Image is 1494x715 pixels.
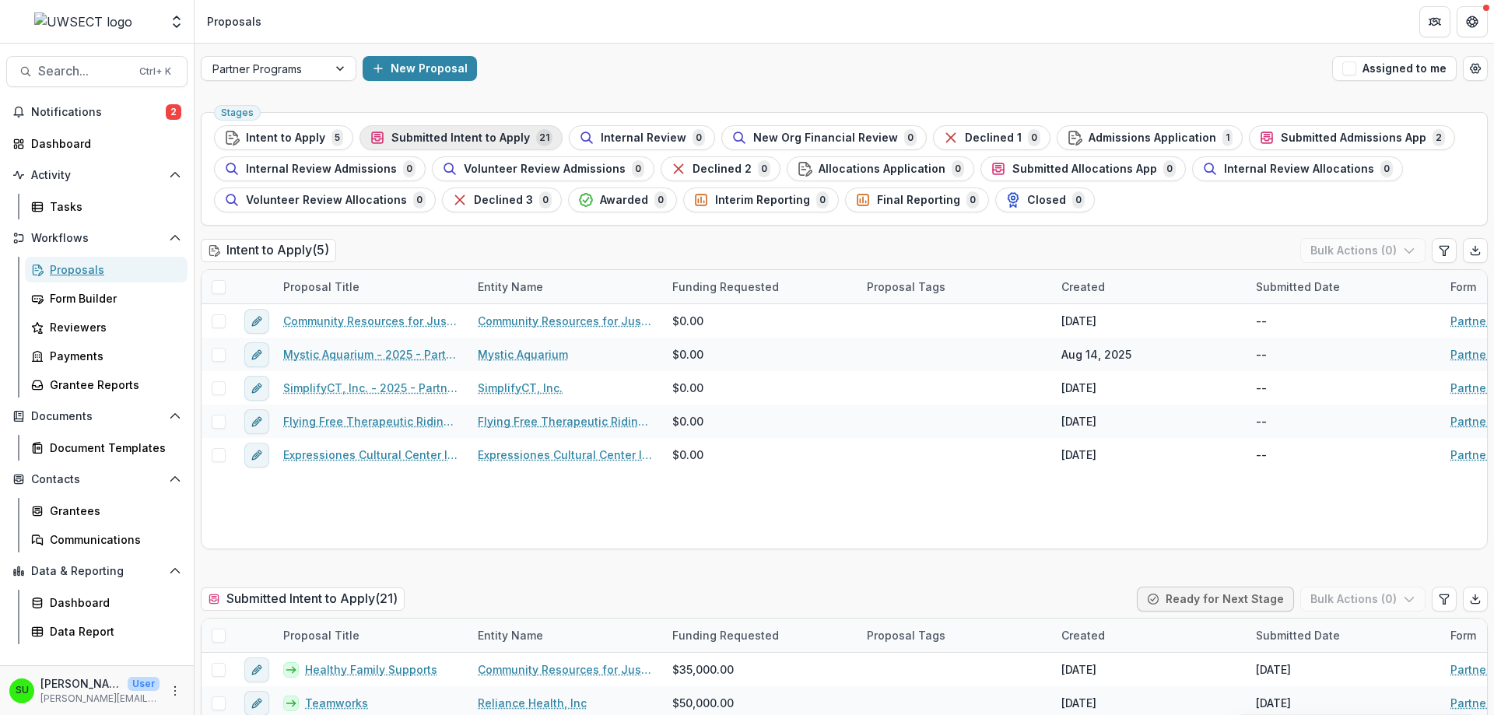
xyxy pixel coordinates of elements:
[244,342,269,367] button: edit
[305,661,437,678] a: Healthy Family Supports
[980,156,1186,181] button: Submitted Allocations App0
[1052,270,1247,303] div: Created
[478,346,568,363] a: Mystic Aquarium
[857,270,1052,303] div: Proposal Tags
[274,279,369,295] div: Proposal Title
[468,270,663,303] div: Entity Name
[845,188,989,212] button: Final Reporting0
[683,188,839,212] button: Interim Reporting0
[753,131,898,145] span: New Org Financial Review
[1432,238,1457,263] button: Edit table settings
[787,156,974,181] button: Allocations Application0
[25,590,188,615] a: Dashboard
[283,313,459,329] a: Community Resources for Justice - 2025 - Partner Program Intent to Apply
[214,188,436,212] button: Volunteer Review Allocations0
[50,503,175,519] div: Grantees
[1163,160,1176,177] span: 0
[31,565,163,578] span: Data & Reporting
[672,346,703,363] span: $0.00
[1281,131,1426,145] span: Submitted Admissions App
[1419,6,1450,37] button: Partners
[274,270,468,303] div: Proposal Title
[1052,619,1247,652] div: Created
[1061,661,1096,678] div: [DATE]
[1137,587,1294,612] button: Ready for Next Stage
[1192,156,1403,181] button: Internal Review Allocations0
[201,587,405,610] h2: Submitted Intent to Apply ( 21 )
[6,559,188,584] button: Open Data & Reporting
[1433,129,1445,146] span: 2
[468,619,663,652] div: Entity Name
[214,156,426,181] button: Internal Review Admissions0
[672,447,703,463] span: $0.00
[1222,129,1233,146] span: 1
[363,56,477,81] button: New Proposal
[663,270,857,303] div: Funding Requested
[1256,413,1267,429] div: --
[136,63,174,80] div: Ctrl + K
[1224,163,1374,176] span: Internal Review Allocations
[1061,380,1096,396] div: [DATE]
[468,627,552,643] div: Entity Name
[403,160,416,177] span: 0
[274,619,468,652] div: Proposal Title
[1061,695,1096,711] div: [DATE]
[25,527,188,552] a: Communications
[857,279,955,295] div: Proposal Tags
[50,440,175,456] div: Document Templates
[1247,270,1441,303] div: Submitted Date
[166,682,184,700] button: More
[1463,587,1488,612] button: Export table data
[1256,346,1267,363] div: --
[244,309,269,334] button: edit
[966,191,979,209] span: 0
[244,657,269,682] button: edit
[1441,279,1485,295] div: Form
[244,443,269,468] button: edit
[201,10,268,33] nav: breadcrumb
[1247,619,1441,652] div: Submitted Date
[1256,380,1267,396] div: --
[25,435,188,461] a: Document Templates
[1380,160,1393,177] span: 0
[1332,56,1457,81] button: Assigned to me
[1052,627,1114,643] div: Created
[1028,129,1040,146] span: 0
[432,156,654,181] button: Volunteer Review Admissions0
[359,125,563,150] button: Submitted Intent to Apply21
[1061,413,1096,429] div: [DATE]
[904,129,917,146] span: 0
[50,198,175,215] div: Tasks
[221,107,254,118] span: Stages
[1072,191,1085,209] span: 0
[478,413,654,429] a: Flying Free Therapeutic Riding Center, Inc.
[654,191,667,209] span: 0
[1256,695,1291,711] div: [DATE]
[50,377,175,393] div: Grantee Reports
[672,380,703,396] span: $0.00
[478,380,563,396] a: SimplifyCT, Inc.
[25,286,188,311] a: Form Builder
[478,695,587,711] a: Reliance Health, Inc
[25,194,188,219] a: Tasks
[1061,447,1096,463] div: [DATE]
[50,261,175,278] div: Proposals
[50,319,175,335] div: Reviewers
[6,226,188,251] button: Open Workflows
[478,447,654,463] a: Expressiones Cultural Center Inc
[468,279,552,295] div: Entity Name
[952,160,964,177] span: 0
[693,129,705,146] span: 0
[31,473,163,486] span: Contacts
[715,194,810,207] span: Interim Reporting
[601,131,686,145] span: Internal Review
[663,279,788,295] div: Funding Requested
[413,191,426,209] span: 0
[1052,279,1114,295] div: Created
[25,314,188,340] a: Reviewers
